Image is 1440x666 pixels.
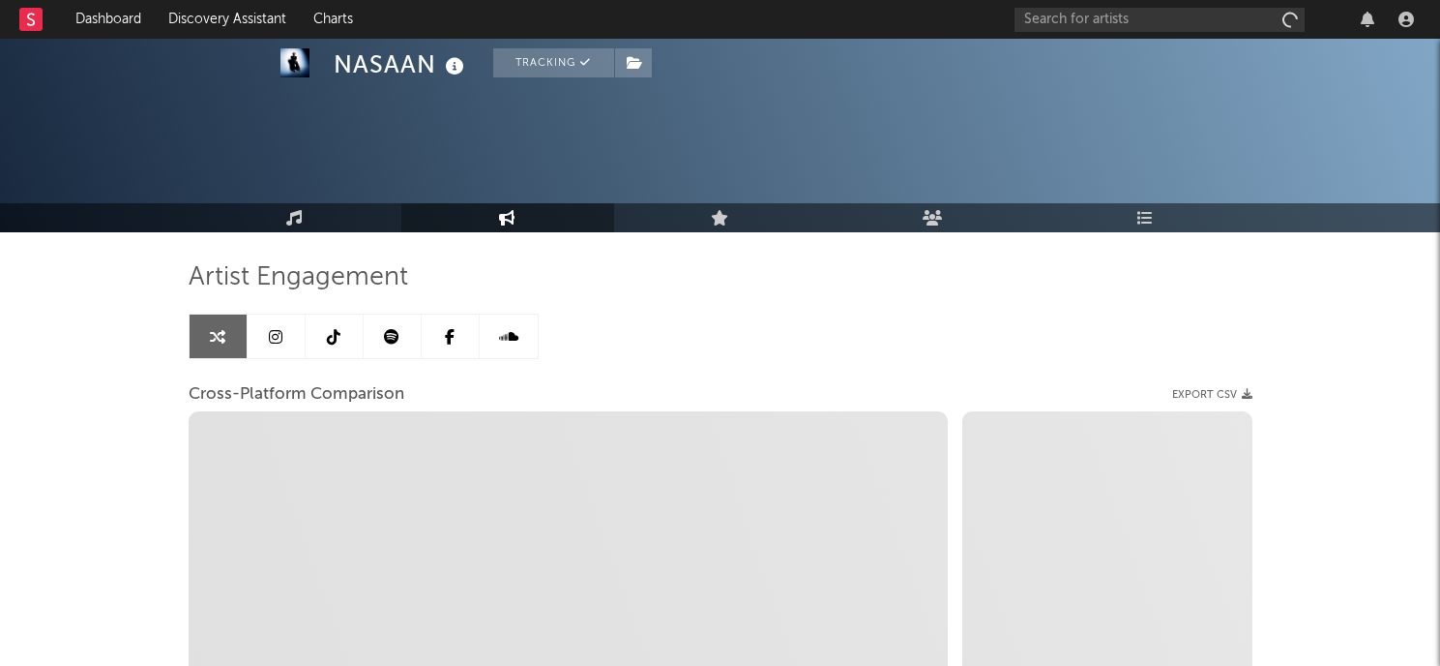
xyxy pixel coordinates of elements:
input: Search for artists [1014,8,1305,32]
span: Artist Engagement [189,266,408,289]
button: Export CSV [1172,389,1252,401]
div: NASAAN [334,48,469,80]
span: Cross-Platform Comparison [189,383,404,407]
button: Tracking [493,48,614,77]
